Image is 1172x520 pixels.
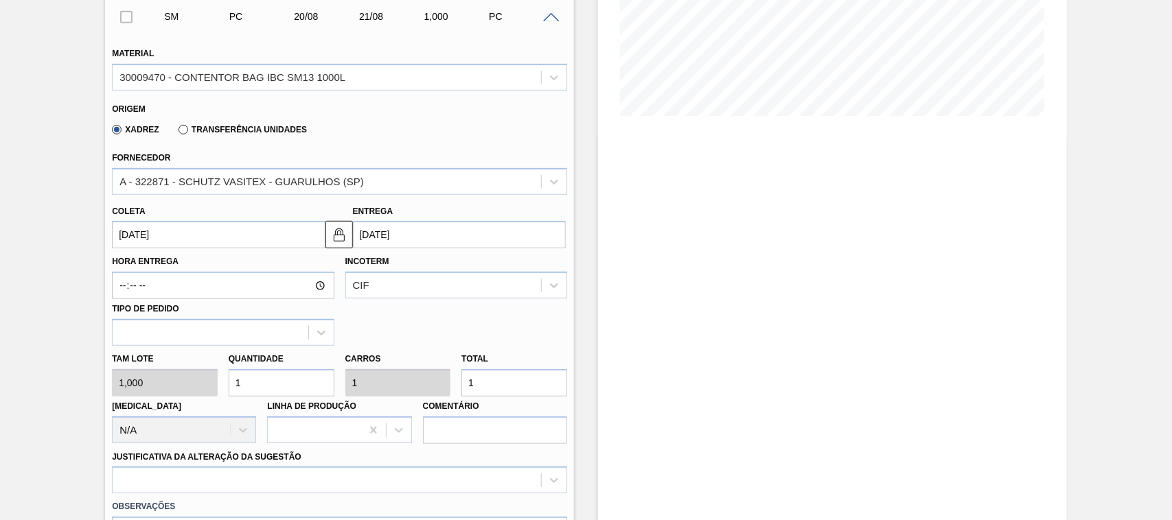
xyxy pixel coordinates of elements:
div: 20/08/2025 [290,11,362,22]
div: CIF [353,280,369,292]
label: Coleta [112,206,145,216]
label: Tam lote [112,349,218,369]
label: Total [461,354,488,364]
label: Transferência Unidades [179,125,307,134]
button: locked [325,221,353,248]
label: Origem [112,104,146,114]
label: Hora Entrega [112,252,334,272]
label: Observações [112,497,567,517]
div: PC [485,11,557,22]
input: dd/mm/yyyy [353,221,566,248]
label: Incoterm [345,257,389,266]
label: Entrega [353,206,393,216]
label: Quantidade [229,354,284,364]
div: 30009470 - CONTENTOR BAG IBC SM13 1000L [119,71,345,83]
label: Fornecedor [112,153,170,163]
div: Pedido de Compra [226,11,297,22]
div: 1,000 [421,11,492,22]
div: Sugestão Manual [161,11,232,22]
div: A - 322871 - SCHUTZ VASITEX - GUARULHOS (SP) [119,176,364,187]
label: Material [112,49,154,58]
label: Justificativa da Alteração da Sugestão [112,452,301,462]
img: locked [331,226,347,243]
label: Tipo de pedido [112,304,179,314]
input: dd/mm/yyyy [112,221,325,248]
label: Comentário [423,397,567,416]
label: Xadrez [112,125,159,134]
label: [MEDICAL_DATA] [112,401,181,411]
label: Carros [345,354,381,364]
label: Linha de Produção [267,401,356,411]
div: 21/08/2025 [356,11,427,22]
